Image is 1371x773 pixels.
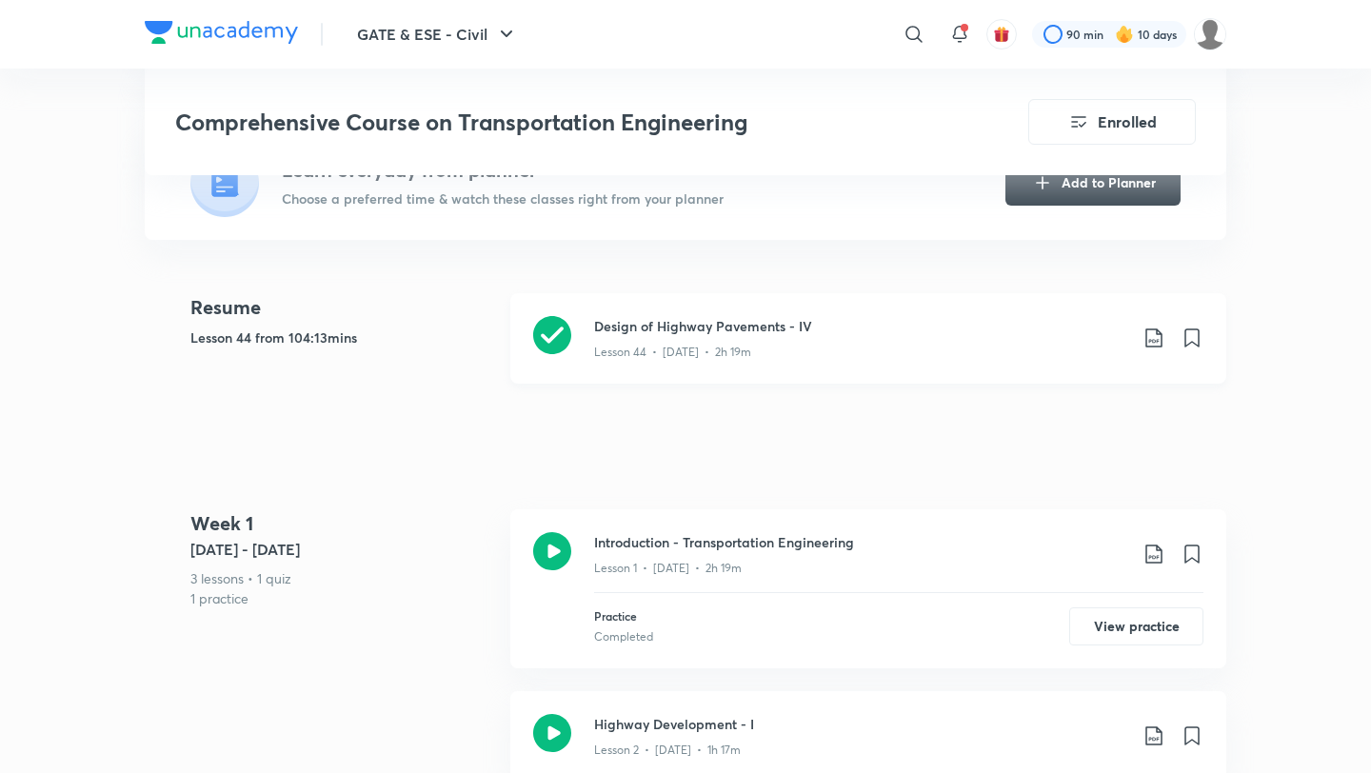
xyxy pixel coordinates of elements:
[190,588,495,608] p: 1 practice
[594,607,653,624] p: Practice
[594,316,1127,336] h3: Design of Highway Pavements - IV
[190,509,495,538] h4: Week 1
[594,344,751,361] p: Lesson 44 • [DATE] • 2h 19m
[346,15,529,53] button: GATE & ESE - Civil
[1028,99,1196,145] button: Enrolled
[510,293,1226,406] a: Design of Highway Pavements - IVLesson 44 • [DATE] • 2h 19m
[282,188,724,208] p: Choose a preferred time & watch these classes right from your planner
[993,26,1010,43] img: avatar
[190,327,495,347] h5: Lesson 44 from 104:13mins
[594,560,742,577] p: Lesson 1 • [DATE] • 2h 19m
[1069,607,1203,645] button: View practice
[175,109,921,136] h3: Comprehensive Course on Transportation Engineering
[986,19,1017,50] button: avatar
[510,509,1226,691] a: Introduction - Transportation EngineeringLesson 1 • [DATE] • 2h 19mPracticeCompletedView practice
[190,538,495,561] h5: [DATE] - [DATE]
[594,628,653,645] div: Completed
[594,742,741,759] p: Lesson 2 • [DATE] • 1h 17m
[190,568,495,588] p: 3 lessons • 1 quiz
[145,21,298,44] img: Company Logo
[594,714,1127,734] h3: Highway Development - I
[145,21,298,49] a: Company Logo
[1194,18,1226,50] img: Rahul KD
[594,532,1127,552] h3: Introduction - Transportation Engineering
[1115,25,1134,44] img: streak
[190,293,495,322] h4: Resume
[1005,160,1181,206] button: Add to Planner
